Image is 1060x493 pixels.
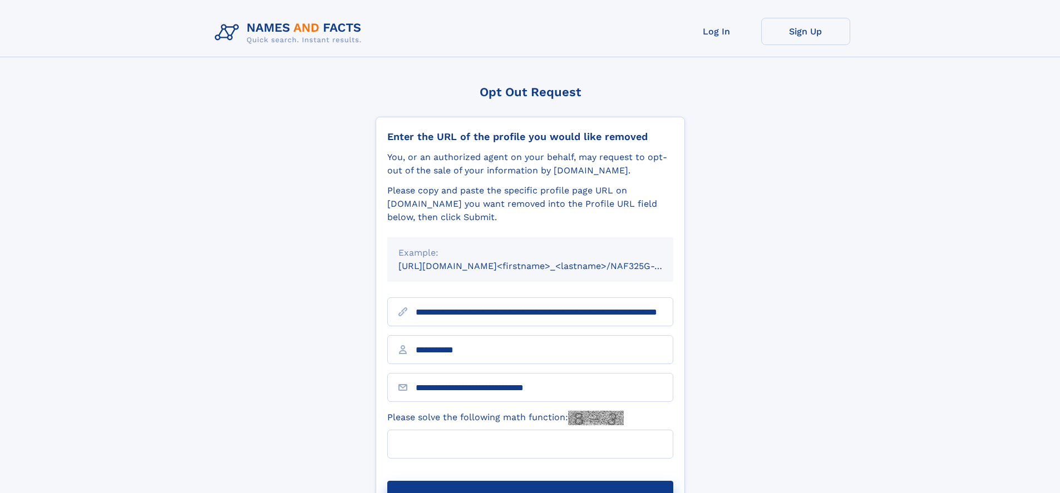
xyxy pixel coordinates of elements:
div: Please copy and paste the specific profile page URL on [DOMAIN_NAME] you want removed into the Pr... [387,184,673,224]
label: Please solve the following math function: [387,411,624,425]
div: Opt Out Request [376,85,685,99]
div: You, or an authorized agent on your behalf, may request to opt-out of the sale of your informatio... [387,151,673,177]
a: Sign Up [761,18,850,45]
img: Logo Names and Facts [210,18,371,48]
div: Enter the URL of the profile you would like removed [387,131,673,143]
small: [URL][DOMAIN_NAME]<firstname>_<lastname>/NAF325G-xxxxxxxx [398,261,694,271]
a: Log In [672,18,761,45]
div: Example: [398,246,662,260]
